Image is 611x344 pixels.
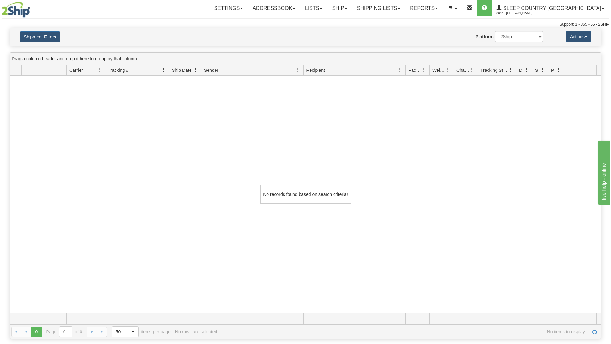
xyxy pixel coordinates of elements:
[596,139,610,205] iframe: chat widget
[443,64,454,75] a: Weight filter column settings
[352,0,405,16] a: Shipping lists
[566,31,591,42] button: Actions
[175,329,217,334] div: No rows are selected
[519,67,524,73] span: Delivery Status
[419,64,429,75] a: Packages filter column settings
[408,67,422,73] span: Packages
[31,327,41,337] span: Page 0
[535,67,540,73] span: Shipment Issues
[293,64,303,75] a: Sender filter column settings
[128,327,138,337] span: select
[248,0,300,16] a: Addressbook
[590,327,600,337] a: Refresh
[10,53,601,65] div: grid grouping header
[108,67,129,73] span: Tracking #
[260,185,351,204] div: No records found based on search criteria!
[112,326,171,337] span: items per page
[456,67,470,73] span: Charge
[20,31,60,42] button: Shipment Filters
[502,5,601,11] span: Sleep Country [GEOGRAPHIC_DATA]
[505,64,516,75] a: Tracking Status filter column settings
[222,329,585,334] span: No items to display
[158,64,169,75] a: Tracking # filter column settings
[496,10,545,16] span: 2044 / [PERSON_NAME]
[327,0,352,16] a: Ship
[209,0,248,16] a: Settings
[116,329,124,335] span: 50
[553,64,564,75] a: Pickup Status filter column settings
[521,64,532,75] a: Delivery Status filter column settings
[432,67,446,73] span: Weight
[204,67,218,73] span: Sender
[94,64,105,75] a: Carrier filter column settings
[492,0,609,16] a: Sleep Country [GEOGRAPHIC_DATA] 2044 / [PERSON_NAME]
[537,64,548,75] a: Shipment Issues filter column settings
[190,64,201,75] a: Ship Date filter column settings
[551,67,556,73] span: Pickup Status
[405,0,443,16] a: Reports
[480,67,508,73] span: Tracking Status
[2,22,609,27] div: Support: 1 - 855 - 55 - 2SHIP
[172,67,191,73] span: Ship Date
[112,326,139,337] span: Page sizes drop down
[467,64,478,75] a: Charge filter column settings
[5,4,59,12] div: live help - online
[395,64,405,75] a: Recipient filter column settings
[2,2,30,18] img: logo2044.jpg
[69,67,83,73] span: Carrier
[46,326,82,337] span: Page of 0
[300,0,327,16] a: Lists
[306,67,325,73] span: Recipient
[475,33,494,40] label: Platform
